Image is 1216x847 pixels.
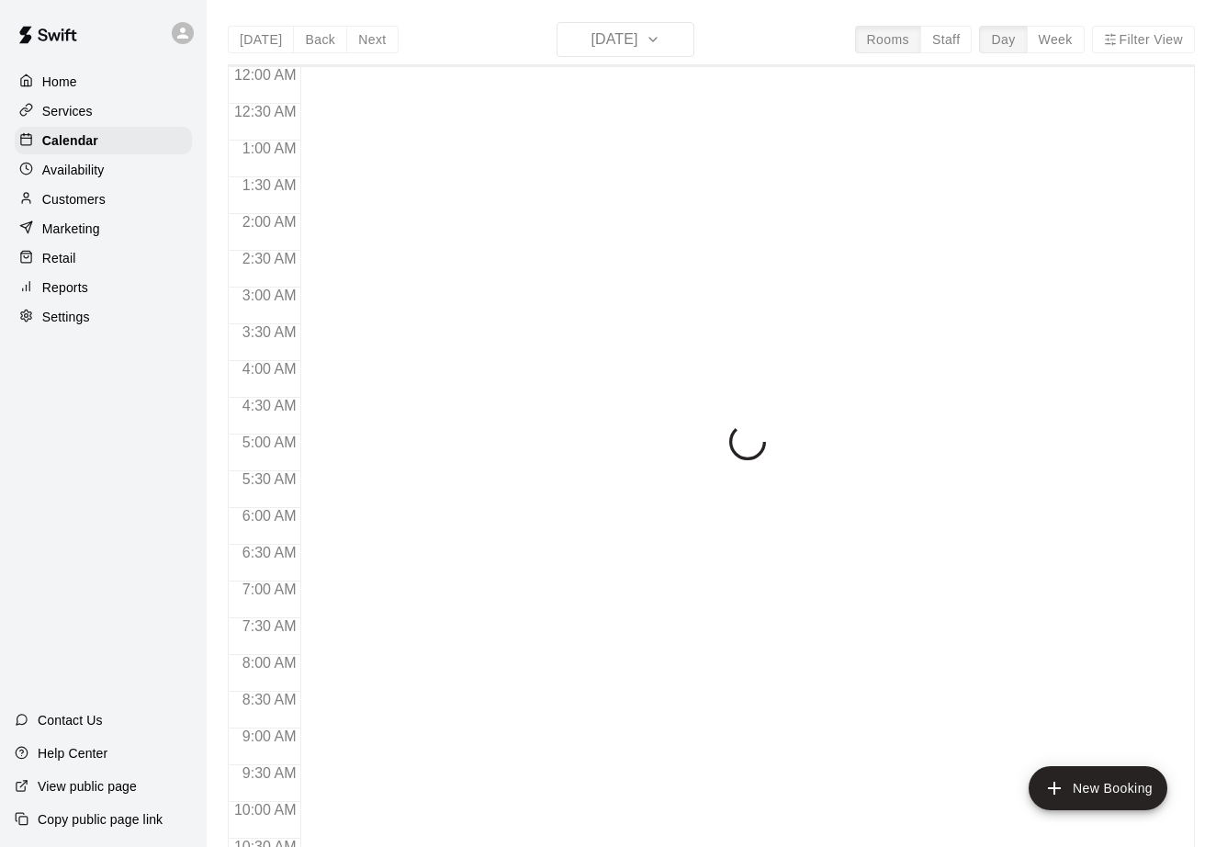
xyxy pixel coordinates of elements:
p: Retail [42,249,76,267]
span: 1:00 AM [238,141,301,156]
span: 10:00 AM [230,802,301,818]
p: Reports [42,278,88,297]
span: 8:00 AM [238,655,301,671]
span: 4:00 AM [238,361,301,377]
a: Reports [15,274,192,301]
span: 9:00 AM [238,728,301,744]
span: 5:00 AM [238,435,301,450]
span: 9:30 AM [238,765,301,781]
span: 12:30 AM [230,104,301,119]
p: Contact Us [38,711,103,729]
p: Services [42,102,93,120]
p: Marketing [42,220,100,238]
a: Calendar [15,127,192,154]
span: 7:30 AM [238,618,301,634]
p: Availability [42,161,105,179]
span: 2:30 AM [238,251,301,266]
span: 12:00 AM [230,67,301,83]
span: 7:00 AM [238,582,301,597]
a: Services [15,97,192,125]
a: Home [15,68,192,96]
span: 2:00 AM [238,214,301,230]
a: Customers [15,186,192,213]
span: 3:00 AM [238,288,301,303]
p: Help Center [38,744,107,762]
p: View public page [38,777,137,796]
span: 4:30 AM [238,398,301,413]
span: 8:30 AM [238,692,301,707]
span: 6:00 AM [238,508,301,524]
span: 6:30 AM [238,545,301,560]
span: 1:30 AM [238,177,301,193]
a: Settings [15,303,192,331]
p: Settings [42,308,90,326]
a: Marketing [15,215,192,243]
p: Calendar [42,131,98,150]
span: 5:30 AM [238,471,301,487]
a: Availability [15,156,192,184]
p: Home [42,73,77,91]
a: Retail [15,244,192,272]
p: Customers [42,190,106,209]
p: Copy public page link [38,810,163,829]
button: add [1029,766,1167,810]
span: 3:30 AM [238,324,301,340]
